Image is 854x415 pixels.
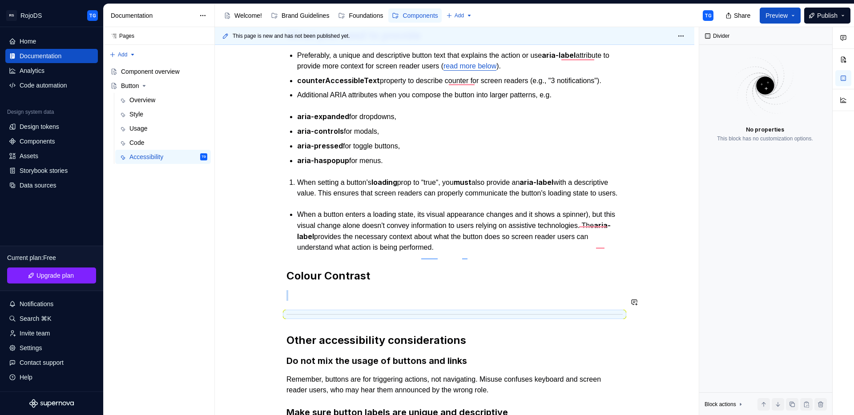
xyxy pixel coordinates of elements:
[5,49,98,63] a: Documentation
[297,156,349,165] strong: aria-haspopup
[297,209,623,253] p: When a button enters a loading state, its visual appearance changes and it shows a spinner), but ...
[107,64,211,79] a: Component overview
[455,12,464,19] span: Add
[5,64,98,78] a: Analytics
[371,178,397,187] strong: loading
[7,253,96,262] div: Current plan : Free
[29,399,74,408] svg: Supernova Logo
[20,314,52,323] div: Search ⌘K
[121,67,180,76] div: Component overview
[20,166,68,175] div: Storybook stories
[20,343,42,352] div: Settings
[297,90,623,100] p: Additional ARIA attributes when you compose the button into larger patterns, e.g.
[760,8,801,24] button: Preview
[5,297,98,311] button: Notifications
[20,152,38,160] div: Assets
[334,8,387,23] a: Foundations
[115,121,211,136] a: Usage
[5,134,98,148] a: Components
[115,150,211,164] a: AccessibilityTG
[388,8,441,23] a: Components
[20,358,64,367] div: Contact support
[746,126,784,133] div: No properties
[115,93,211,107] a: Overview
[705,12,712,19] div: TG
[282,11,329,20] div: Brand Guidelines
[234,11,262,20] div: Welcome!
[129,110,143,119] div: Style
[297,177,623,199] p: When setting a button's prop to “true“, you also provide an with a descriptive value. This ensure...
[297,76,380,85] strong: counterAccessibleText
[705,401,736,408] div: Block actions
[454,178,471,187] strong: must
[20,122,59,131] div: Design tokens
[267,8,333,23] a: Brand Guidelines
[5,341,98,355] a: Settings
[107,32,134,40] div: Pages
[403,11,438,20] div: Components
[443,62,496,70] a: read more below
[297,140,623,152] p: for toggle buttons,
[7,267,96,283] button: Upgrade plan
[20,11,42,20] div: RojoDS
[5,370,98,384] button: Help
[129,96,155,104] div: Overview
[297,141,343,150] strong: aria-pressed
[20,329,50,338] div: Invite team
[286,374,623,395] p: Remember, buttons are for triggering actions, not navigating. Misuse confuses keyboard and screen...
[286,355,467,366] strong: Do not mix the usage of buttons and links
[721,8,756,24] button: Share
[5,164,98,178] a: Storybook stories
[297,126,623,137] p: for modals,
[443,9,475,22] button: Add
[5,326,98,340] a: Invite team
[297,75,623,86] p: property to describe counter for screen readers (e.g., "3 notifications").
[7,108,54,116] div: Design system data
[765,11,788,20] span: Preview
[297,50,623,72] p: Preferably, a unique and descriptive button text that explains the action or use attribute to pro...
[5,178,98,192] a: Data sources
[705,398,744,411] div: Block actions
[129,138,144,147] div: Code
[20,299,53,308] div: Notifications
[129,124,147,133] div: Usage
[520,178,553,187] strong: aria-label
[286,269,623,283] h2: Colour Contrast
[118,51,127,58] span: Add
[804,8,850,24] button: Publish
[107,79,211,93] a: Button
[201,152,206,161] div: TG
[20,81,67,90] div: Code automation
[2,6,101,25] button: RSRojoDSTG
[121,81,139,90] div: Button
[297,111,623,122] p: for dropdowns,
[115,136,211,150] a: Code
[349,11,383,20] div: Foundations
[20,181,56,190] div: Data sources
[20,37,36,46] div: Home
[107,64,211,164] div: Page tree
[111,11,195,20] div: Documentation
[5,311,98,326] button: Search ⌘K
[20,373,32,382] div: Help
[297,127,344,136] strong: aria-controls
[6,10,17,21] div: RS
[20,137,55,146] div: Components
[233,32,350,40] span: This page is new and has not been published yet.
[286,334,466,347] strong: Other accessibility considerations
[5,78,98,92] a: Code automation
[297,112,349,121] strong: aria-expanded
[20,52,61,60] div: Documentation
[717,135,813,142] div: This block has no customization options.
[734,11,750,20] span: Share
[5,149,98,163] a: Assets
[5,34,98,48] a: Home
[297,155,623,166] p: for menus.
[220,8,266,23] a: Welcome!
[115,107,211,121] a: Style
[107,48,138,61] button: Add
[129,152,163,161] div: Accessibility
[220,7,442,24] div: Page tree
[20,66,44,75] div: Analytics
